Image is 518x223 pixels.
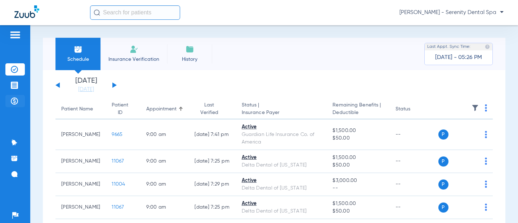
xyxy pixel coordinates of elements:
[242,161,321,169] div: Delta Dental of [US_STATE]
[189,173,236,196] td: [DATE] 7:29 PM
[485,44,490,49] img: last sync help info
[140,173,189,196] td: 9:00 AM
[399,9,504,16] span: [PERSON_NAME] - Serenity Dental Spa
[64,77,108,93] li: [DATE]
[332,208,384,215] span: $50.00
[106,56,162,63] span: Insurance Verification
[332,154,384,161] span: $1,500.00
[195,101,224,117] div: Last Verified
[189,196,236,219] td: [DATE] 7:25 PM
[61,105,100,113] div: Patient Name
[242,177,321,185] div: Active
[14,5,39,18] img: Zuub Logo
[130,45,138,54] img: Manual Insurance Verification
[189,150,236,173] td: [DATE] 7:25 PM
[90,5,180,20] input: Search for patients
[438,179,448,190] span: P
[332,185,384,192] span: --
[173,56,207,63] span: History
[9,31,21,39] img: hamburger-icon
[472,104,479,111] img: filter.svg
[242,200,321,208] div: Active
[112,132,122,137] span: 9665
[242,185,321,192] div: Delta Dental of [US_STATE]
[186,45,194,54] img: History
[327,99,389,119] th: Remaining Benefits |
[140,196,189,219] td: 9:00 AM
[485,158,487,165] img: group-dot-blue.svg
[112,159,124,164] span: 11067
[390,99,438,119] th: Status
[438,129,448,140] span: P
[146,105,177,113] div: Appointment
[112,182,125,187] span: 11004
[112,101,128,117] div: Patient ID
[332,127,384,135] span: $1,500.00
[242,123,321,131] div: Active
[74,45,82,54] img: Schedule
[195,101,230,117] div: Last Verified
[55,150,106,173] td: [PERSON_NAME]
[332,161,384,169] span: $50.00
[140,119,189,150] td: 9:00 AM
[485,104,487,111] img: group-dot-blue.svg
[485,204,487,211] img: group-dot-blue.svg
[189,119,236,150] td: [DATE] 7:41 PM
[140,150,189,173] td: 9:00 AM
[427,43,470,50] span: Last Appt. Sync Time:
[112,101,135,117] div: Patient ID
[236,99,327,119] th: Status |
[390,173,438,196] td: --
[332,200,384,208] span: $1,500.00
[485,181,487,188] img: group-dot-blue.svg
[55,173,106,196] td: [PERSON_NAME]
[242,154,321,161] div: Active
[390,119,438,150] td: --
[242,109,321,117] span: Insurance Payer
[332,109,384,117] span: Deductible
[242,208,321,215] div: Delta Dental of [US_STATE]
[435,54,482,61] span: [DATE] - 05:26 PM
[94,9,100,16] img: Search Icon
[55,119,106,150] td: [PERSON_NAME]
[242,131,321,146] div: Guardian Life Insurance Co. of America
[61,56,95,63] span: Schedule
[390,150,438,173] td: --
[332,135,384,142] span: $50.00
[438,202,448,213] span: P
[112,205,124,210] span: 11067
[64,86,108,93] a: [DATE]
[332,177,384,185] span: $3,000.00
[146,105,183,113] div: Appointment
[438,156,448,167] span: P
[61,105,93,113] div: Patient Name
[390,196,438,219] td: --
[485,131,487,138] img: group-dot-blue.svg
[55,196,106,219] td: [PERSON_NAME]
